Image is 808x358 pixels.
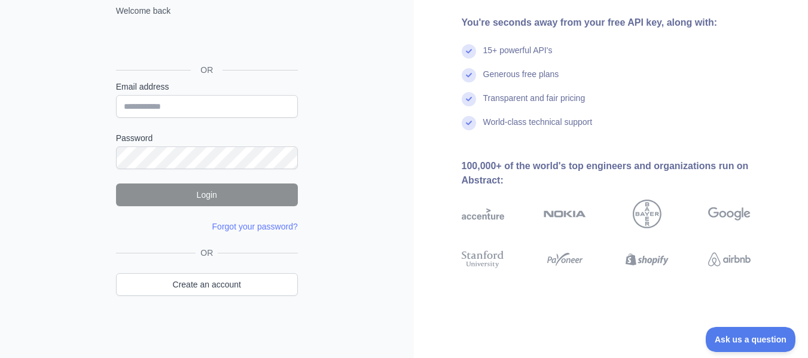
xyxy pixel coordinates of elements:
[196,247,218,259] span: OR
[110,30,301,56] iframe: Sign in with Google Button
[462,159,789,188] div: 100,000+ of the world's top engineers and organizations run on Abstract:
[116,132,298,144] label: Password
[544,249,586,270] img: payoneer
[462,16,789,30] div: You're seconds away from your free API key, along with:
[116,273,298,296] a: Create an account
[116,81,298,93] label: Email address
[462,116,476,130] img: check mark
[483,44,553,68] div: 15+ powerful API's
[706,327,796,352] iframe: Toggle Customer Support
[462,200,504,228] img: accenture
[212,222,298,231] a: Forgot your password?
[633,200,661,228] img: bayer
[462,68,476,82] img: check mark
[116,5,298,17] p: Welcome back
[462,249,504,270] img: stanford university
[544,200,586,228] img: nokia
[191,64,222,76] span: OR
[626,249,668,270] img: shopify
[116,183,298,206] button: Login
[483,92,586,116] div: Transparent and fair pricing
[708,200,751,228] img: google
[462,92,476,106] img: check mark
[483,116,593,140] div: World-class technical support
[483,68,559,92] div: Generous free plans
[462,44,476,59] img: check mark
[708,249,751,270] img: airbnb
